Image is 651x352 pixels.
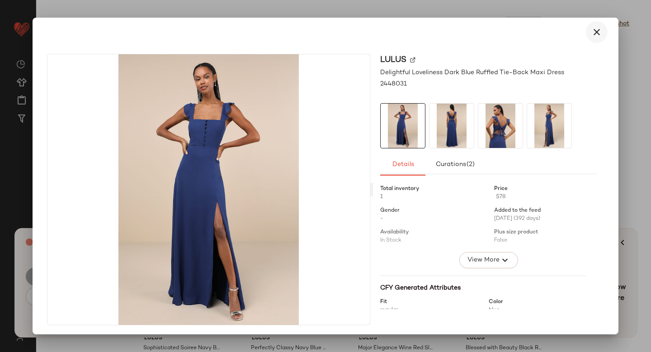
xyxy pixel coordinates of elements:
[478,104,523,148] img: 11857781_2448031.jpg
[429,104,474,148] img: 11857741_2448031.jpg
[381,104,425,148] img: 11857721_2448031.jpg
[467,255,499,266] span: View More
[380,283,586,293] div: CFY Generated Attributes
[410,57,415,62] img: svg%3e
[380,68,564,77] span: Delightful Loveliness Dark Blue Ruffled Tie-Back Maxi Dress
[380,79,407,89] span: 2448031
[435,161,475,168] span: Curations
[380,54,406,66] span: Lulus
[459,252,518,268] button: View More
[47,54,370,325] img: 11857721_2448031.jpg
[466,161,475,168] span: (2)
[527,104,571,148] img: 11857761_2448031.jpg
[392,161,414,168] span: Details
